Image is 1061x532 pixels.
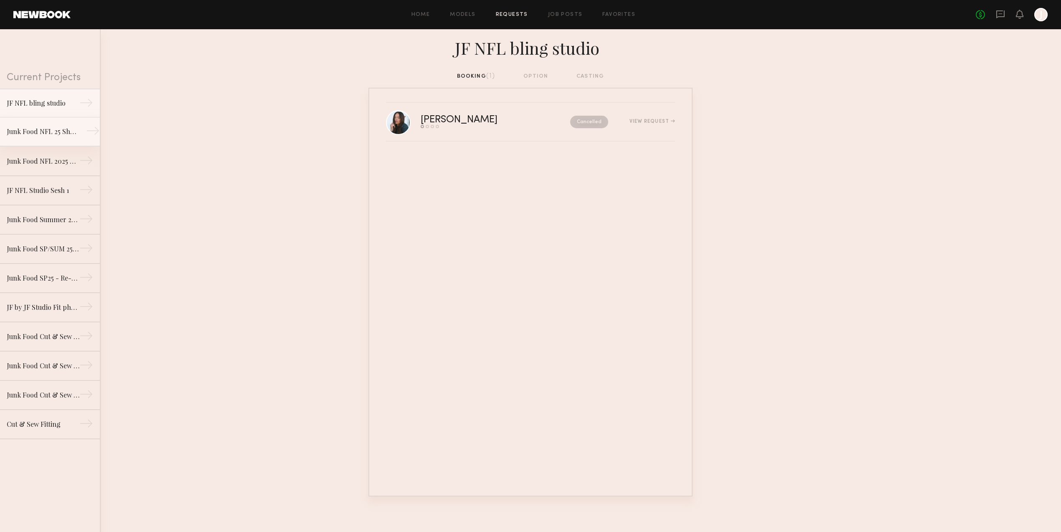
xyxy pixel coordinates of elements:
a: J [1034,8,1048,21]
div: → [79,300,93,317]
a: Job Posts [548,12,583,18]
div: JF NFL Studio Sesh 1 [7,185,79,195]
div: → [79,241,93,258]
div: Junk Food Cut & Sew 11.7 & 11.8 Shoot [7,390,79,400]
div: → [79,154,93,170]
div: → [79,271,93,287]
div: [PERSON_NAME] [421,115,534,125]
div: Junk Food SP25 - Re-Boot [7,273,79,283]
a: Favorites [602,12,635,18]
div: → [86,124,100,141]
div: JF by JF Studio Fit photos [7,302,79,312]
div: → [79,96,93,113]
div: → [79,212,93,229]
div: View Request [629,119,675,124]
div: → [79,388,93,404]
div: Junk Food NFL 25 Shoot [7,127,79,137]
a: Models [450,12,475,18]
a: Requests [496,12,528,18]
div: Cut & Sew Fitting [7,419,79,429]
div: → [79,329,93,346]
a: Home [411,12,430,18]
div: → [79,183,93,200]
a: [PERSON_NAME]CancelledView Request [386,103,675,142]
div: Junk Food Cut & Sew FA24 Pt. 1 - 11.7 [7,361,79,371]
div: → [79,417,93,433]
div: Junk Food Summer 2025 [7,215,79,225]
div: Junk Food Cut & Sew FA24 PT. 2 - 11.8 [7,332,79,342]
nb-request-status: Cancelled [570,116,608,128]
div: JF NFL bling studio [368,36,693,58]
div: JF NFL bling studio [7,98,79,108]
div: → [79,358,93,375]
div: Junk Food SP/SUM 25 Essentials [7,244,79,254]
div: Junk Food NFL 2025 Catalog Shoot 1 [7,156,79,166]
